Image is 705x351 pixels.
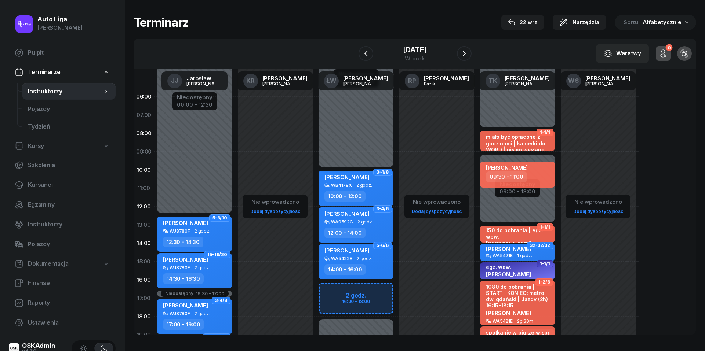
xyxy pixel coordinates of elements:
a: Raporty [9,294,116,312]
div: Nie wprowadzono [409,197,465,207]
div: 14:00 [134,234,154,252]
a: WS[PERSON_NAME][PERSON_NAME] [560,71,636,90]
a: Pulpit [9,44,116,62]
div: egz. wew. [486,264,531,270]
button: 22 wrz [501,15,544,30]
span: Kursy [28,141,44,151]
div: 06:00 [134,88,154,106]
div: Warstwy [604,49,641,58]
a: Kursanci [9,176,116,194]
span: [PERSON_NAME] [324,210,370,217]
a: TK[PERSON_NAME][PERSON_NAME] [480,71,556,90]
div: 07:00 [134,106,154,124]
span: 1 godz. [517,253,532,258]
div: [PERSON_NAME] [585,81,621,86]
div: WB4179X [331,183,352,188]
div: 14:00 - 16:00 [324,264,366,275]
div: 08:00 [134,124,154,143]
span: 3-4/6 [377,208,389,210]
span: 1-1/1 [540,226,550,228]
a: Instruktorzy [22,83,116,100]
span: Szkolenia [28,160,110,170]
div: OSKAdmin [22,343,55,349]
span: Raporty [28,298,110,308]
span: Pojazdy [28,104,110,114]
span: [PERSON_NAME] [324,174,370,181]
div: [PERSON_NAME] [585,75,630,81]
div: WA5421E [493,319,513,324]
div: WJ8780F [170,311,190,316]
a: Dodaj dyspozycyjność [247,207,303,215]
div: Pazik [424,81,459,86]
span: 3-4/8 [215,300,227,301]
button: Sortuj Alfabetycznie [615,15,696,30]
span: 3-4/8 [377,171,389,173]
span: 2g 30m [517,319,533,324]
span: RP [408,78,416,84]
span: 2 godz. [195,311,210,316]
div: 14:30 - 16:30 [163,273,204,284]
span: ŁW [326,78,337,84]
span: Pulpit [28,48,110,58]
span: 2 godz. [357,219,373,225]
div: [DATE] [403,46,426,53]
span: [PERSON_NAME] [486,271,531,278]
div: WJ8780F [170,265,190,270]
div: 09:00 [134,143,154,161]
span: Pojazdy [28,240,110,249]
span: 1 godz. [517,278,532,284]
div: 12:30 - 14:30 [163,237,203,247]
span: [PERSON_NAME] [486,310,531,317]
span: Dokumentacja [28,259,69,269]
div: 22 wrz [508,18,537,27]
button: Niedostępny16:30 - 17:00 [165,291,224,296]
div: wtorek [403,56,426,61]
button: Narzędzia [553,15,606,30]
span: [PERSON_NAME] [486,245,531,252]
div: 16:00 [134,271,154,289]
span: Instruktorzy [28,220,110,229]
span: 2 godz. [357,256,373,261]
span: JJ [171,78,178,84]
button: Warstwy [596,44,649,63]
div: [PERSON_NAME] [262,81,298,86]
div: Jarosław [186,75,222,81]
div: [PERSON_NAME] [262,75,308,81]
span: 5-6/10 [212,217,227,219]
button: Nie wprowadzonoDodaj dyspozycyjność [570,196,626,217]
div: 17:00 [134,289,154,307]
div: WA5422E [331,256,352,261]
span: KR [246,78,255,84]
div: [PERSON_NAME] [505,81,540,86]
span: WS [568,78,579,84]
div: 16:30 - 17:00 [196,291,224,296]
div: 11:00 [134,179,154,197]
div: WA5421E [493,278,513,283]
span: Instruktorzy [28,87,102,96]
div: WA0592G [331,219,353,224]
div: [PERSON_NAME] [424,75,469,81]
a: Szkolenia [9,156,116,174]
span: Egzaminy [28,200,110,210]
span: 5-6/6 [377,245,389,246]
div: Nie wprowadzono [570,197,626,207]
div: WA5421E [493,253,513,258]
button: 0 [656,46,671,61]
a: Dokumentacja [9,255,116,272]
span: 1-2/6 [538,281,550,283]
div: spotkanie w biurze w spr kursu [PERSON_NAME] [486,329,550,342]
div: miało być opłacone z godzinami | kamerki do WORD | pismo wysłane [486,134,550,153]
a: Finanse [9,274,116,292]
span: [PERSON_NAME] [163,219,208,226]
span: Ustawienia [28,318,110,328]
span: [PERSON_NAME] [163,302,208,309]
span: 1-1/1 [540,263,550,265]
span: Finanse [28,278,110,288]
div: 150 do pobrania | egz. wew. [486,227,550,240]
div: Nie wprowadzono [247,197,303,207]
div: 18:00 [134,307,154,326]
div: [PERSON_NAME] [186,81,222,86]
span: [PERSON_NAME] [163,256,208,263]
span: 32-32/32 [530,245,550,246]
div: 17:00 - 19:00 [163,319,204,330]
